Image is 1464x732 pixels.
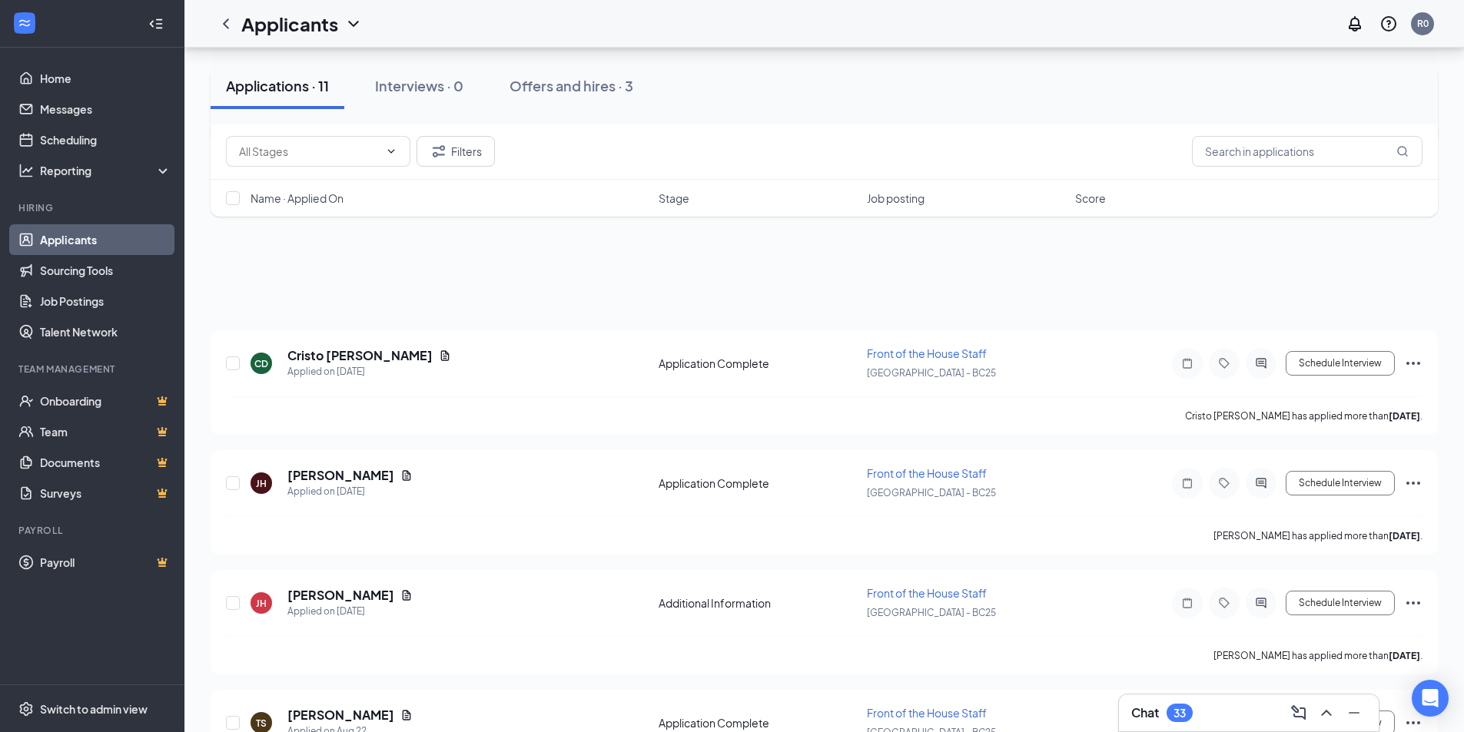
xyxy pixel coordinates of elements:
p: Cristo [PERSON_NAME] has applied more than . [1185,409,1423,422]
svg: ComposeMessage [1290,704,1308,722]
div: Reporting [40,163,172,178]
svg: ChevronDown [385,145,397,157]
a: Sourcing Tools [40,255,171,286]
h5: Cristo [PERSON_NAME] [287,347,433,364]
svg: Tag [1215,597,1233,609]
a: PayrollCrown [40,547,171,578]
svg: Document [400,589,413,601]
button: Schedule Interview [1286,591,1395,615]
div: Interviews · 0 [375,76,463,95]
svg: ChevronDown [344,15,363,33]
span: Job posting [867,190,925,206]
a: Home [40,63,171,94]
svg: MagnifyingGlass [1396,145,1409,157]
a: OnboardingCrown [40,386,171,416]
svg: Analysis [18,163,34,178]
span: [GEOGRAPHIC_DATA] - BC25 [867,367,996,379]
svg: Settings [18,701,34,717]
b: [DATE] [1389,410,1420,422]
svg: Tag [1215,357,1233,369]
span: Stage [659,190,689,206]
a: Scheduling [40,124,171,155]
h5: [PERSON_NAME] [287,467,394,484]
div: Switch to admin view [40,701,148,717]
svg: Tag [1215,477,1233,489]
div: R0 [1417,17,1429,30]
svg: Ellipses [1404,474,1423,492]
span: [GEOGRAPHIC_DATA] - BC25 [867,487,996,498]
button: Filter Filters [417,136,495,167]
button: ChevronUp [1314,701,1339,725]
span: Score [1075,190,1106,206]
svg: Ellipses [1404,594,1423,612]
p: [PERSON_NAME] has applied more than . [1213,649,1423,662]
svg: ActiveChat [1252,357,1270,369]
div: Application Complete [659,475,858,491]
div: Team Management [18,363,168,376]
div: Applied on [DATE] [287,484,413,499]
input: Search in applications [1192,136,1423,167]
svg: Document [400,469,413,482]
svg: Notifications [1346,15,1364,33]
div: Hiring [18,201,168,214]
div: Application Complete [659,715,858,730]
button: Minimize [1342,701,1366,725]
svg: WorkstreamLogo [17,15,32,31]
div: Applied on [DATE] [287,604,413,619]
div: Offers and hires · 3 [510,76,633,95]
button: ComposeMessage [1286,701,1311,725]
input: All Stages [239,143,379,160]
svg: Ellipses [1404,714,1423,732]
h5: [PERSON_NAME] [287,707,394,724]
a: Applicants [40,224,171,255]
b: [DATE] [1389,650,1420,661]
div: 33 [1174,707,1186,720]
svg: ChevronLeft [217,15,235,33]
button: Schedule Interview [1286,351,1395,376]
div: Applications · 11 [226,76,329,95]
span: Front of the House Staff [867,706,987,720]
p: [PERSON_NAME] has applied more than . [1213,529,1423,542]
a: TeamCrown [40,416,171,447]
div: CD [254,357,268,370]
svg: Document [439,349,451,362]
svg: ActiveChat [1252,477,1270,489]
svg: Collapse [148,16,164,31]
div: Open Intercom Messenger [1412,680,1449,717]
div: Application Complete [659,356,858,371]
svg: ChevronUp [1317,704,1336,722]
svg: Filter [430,142,448,161]
div: JH [256,597,267,610]
a: DocumentsCrown [40,447,171,478]
span: Front of the House Staff [867,586,987,600]
svg: Document [400,709,413,721]
span: [GEOGRAPHIC_DATA] - BC25 [867,607,996,618]
a: Talent Network [40,316,171,347]
svg: ActiveChat [1252,597,1270,609]
svg: Minimize [1345,704,1363,722]
svg: Note [1178,357,1197,369]
button: Schedule Interview [1286,471,1395,495]
div: Additional Information [659,595,858,611]
div: Applied on [DATE] [287,364,451,379]
div: TS [256,717,267,730]
b: [DATE] [1389,530,1420,542]
svg: Note [1178,597,1197,609]
svg: Ellipses [1404,354,1423,373]
span: Name · Applied On [251,190,344,206]
h1: Applicants [241,11,338,37]
span: Front of the House Staff [867,346,987,360]
a: Job Postings [40,286,171,316]
div: Payroll [18,524,168,537]
a: Messages [40,94,171,124]
svg: QuestionInfo [1379,15,1398,33]
svg: Note [1178,477,1197,489]
h3: Chat [1131,704,1159,721]
a: SurveysCrown [40,478,171,508]
span: Front of the House Staff [867,466,987,480]
div: JH [256,477,267,490]
h5: [PERSON_NAME] [287,587,394,604]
